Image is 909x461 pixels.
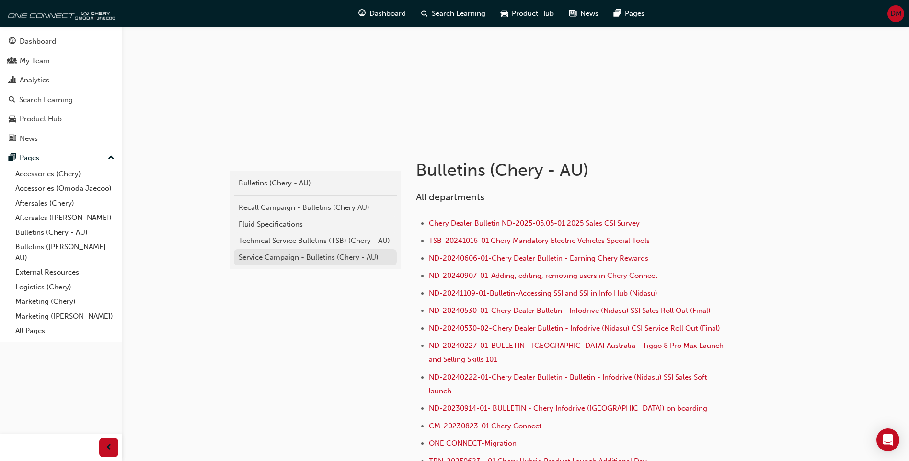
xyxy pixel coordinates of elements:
[4,91,118,109] a: Search Learning
[12,294,118,309] a: Marketing (Chery)
[4,52,118,70] a: My Team
[4,33,118,50] a: Dashboard
[421,8,428,20] span: search-icon
[4,71,118,89] a: Analytics
[239,252,392,263] div: Service Campaign - Bulletins (Chery - AU)
[429,373,709,395] a: ND-20240222-01-Chery Dealer Bulletin - Bulletin - Infodrive (Nidasu) SSI Sales Soft launch
[9,154,16,162] span: pages-icon
[4,31,118,149] button: DashboardMy TeamAnalyticsSearch LearningProduct HubNews
[429,341,725,364] a: ND-20240227-01-BULLETIN - [GEOGRAPHIC_DATA] Australia - Tiggo 8 Pro Max Launch and Selling Skills...
[429,306,711,315] a: ND-20240530-01-Chery Dealer Bulletin - Infodrive (Nidasu) SSI Sales Roll Out (Final)
[12,309,118,324] a: Marketing ([PERSON_NAME])
[4,149,118,167] button: Pages
[890,8,902,19] span: DM
[580,8,598,19] span: News
[4,110,118,128] a: Product Hub
[569,8,576,20] span: news-icon
[234,175,397,192] a: Bulletins (Chery - AU)
[625,8,644,19] span: Pages
[12,323,118,338] a: All Pages
[512,8,554,19] span: Product Hub
[9,76,16,85] span: chart-icon
[12,196,118,211] a: Aftersales (Chery)
[234,216,397,233] a: Fluid Specifications
[20,56,50,67] div: My Team
[234,199,397,216] a: Recall Campaign - Bulletins (Chery AU)
[429,404,707,413] a: ND-20230914-01- BULLETIN - Chery Infodrive ([GEOGRAPHIC_DATA]) on boarding
[12,167,118,182] a: Accessories (Chery)
[20,75,49,86] div: Analytics
[429,254,648,263] a: ND-20240606-01-Chery Dealer Bulletin - Earning Chery Rewards
[429,236,650,245] a: TSB-20241016-01 Chery Mandatory Electric Vehicles Special Tools
[9,135,16,143] span: news-icon
[429,271,657,280] a: ND-20240907-01-Adding, editing, removing users in Chery Connect
[876,428,899,451] div: Open Intercom Messenger
[20,36,56,47] div: Dashboard
[9,37,16,46] span: guage-icon
[20,133,38,144] div: News
[108,152,115,164] span: up-icon
[429,289,657,298] a: ND-20241109-01-Bulletin-Accessing SSI and SSI in Info Hub (Nidasu)
[12,181,118,196] a: Accessories (Omoda Jaecoo)
[351,4,414,23] a: guage-iconDashboard
[887,5,904,22] button: DM
[501,8,508,20] span: car-icon
[234,249,397,266] a: Service Campaign - Bulletins (Chery - AU)
[239,202,392,213] div: Recall Campaign - Bulletins (Chery AU)
[369,8,406,19] span: Dashboard
[12,240,118,265] a: Bulletins ([PERSON_NAME] - AU)
[105,442,113,454] span: prev-icon
[4,130,118,148] a: News
[234,232,397,249] a: Technical Service Bulletins (TSB) (Chery - AU)
[429,219,640,228] a: Chery Dealer Bulletin ND-2025-05.05-01 2025 Sales CSI Survey
[20,114,62,125] div: Product Hub
[19,94,73,105] div: Search Learning
[358,8,366,20] span: guage-icon
[562,4,606,23] a: news-iconNews
[5,4,115,23] img: oneconnect
[12,210,118,225] a: Aftersales ([PERSON_NAME])
[9,57,16,66] span: people-icon
[239,235,392,246] div: Technical Service Bulletins (TSB) (Chery - AU)
[20,152,39,163] div: Pages
[239,219,392,230] div: Fluid Specifications
[9,115,16,124] span: car-icon
[414,4,493,23] a: search-iconSearch Learning
[429,422,541,430] a: CM-20230823-01 Chery Connect
[614,8,621,20] span: pages-icon
[429,324,720,333] a: ND-20240530-02-Chery Dealer Bulletin - Infodrive (Nidasu) CSI Service Roll Out (Final)
[416,192,484,203] span: All departments
[9,96,15,104] span: search-icon
[429,439,517,448] a: ONE CONNECT-Migration
[239,178,392,189] div: Bulletins (Chery - AU)
[12,280,118,295] a: Logistics (Chery)
[493,4,562,23] a: car-iconProduct Hub
[416,160,730,181] h1: Bulletins (Chery - AU)
[12,265,118,280] a: External Resources
[432,8,485,19] span: Search Learning
[12,225,118,240] a: Bulletins (Chery - AU)
[606,4,652,23] a: pages-iconPages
